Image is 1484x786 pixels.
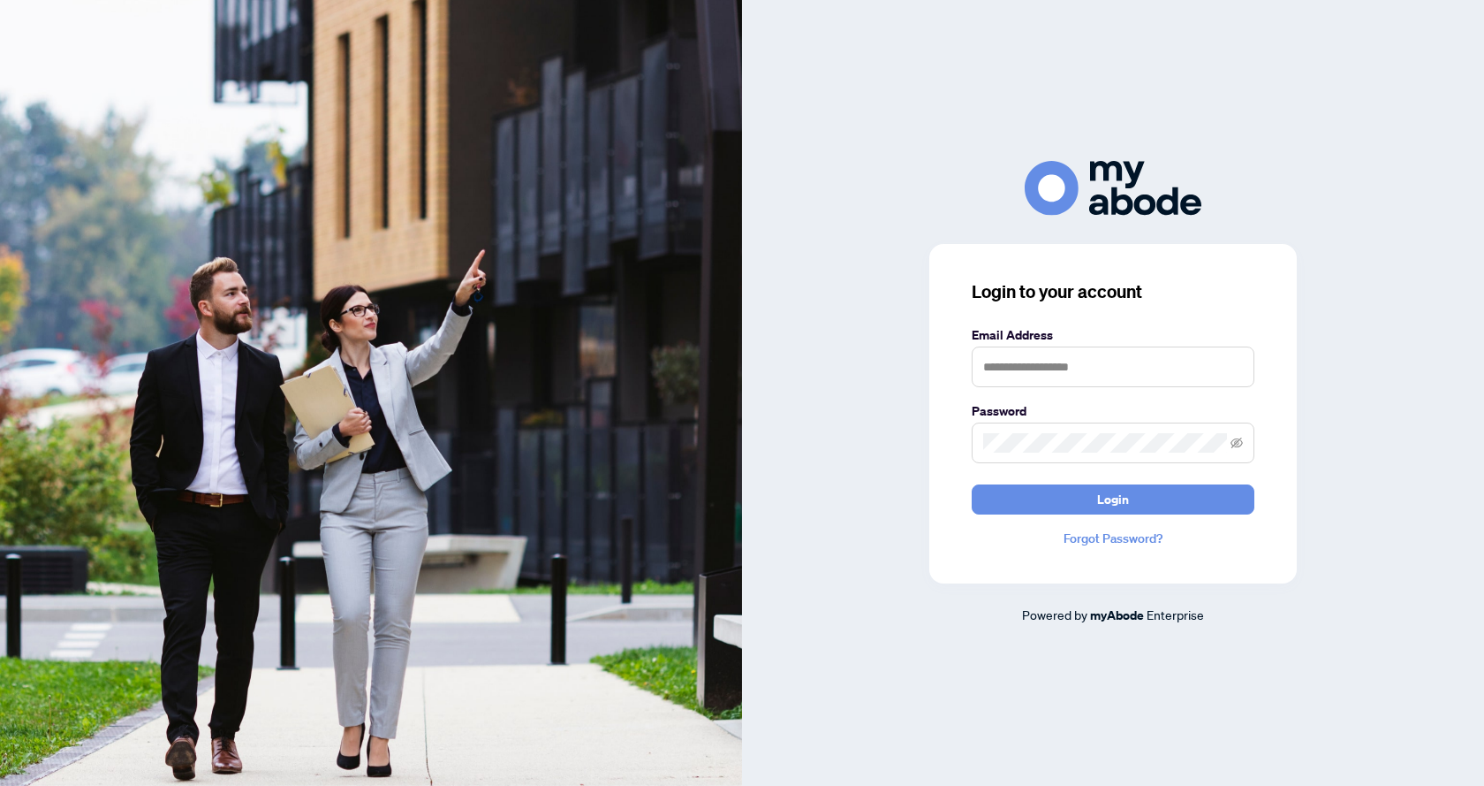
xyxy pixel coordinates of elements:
[1097,485,1129,514] span: Login
[1090,606,1144,625] a: myAbode
[972,485,1254,515] button: Login
[972,279,1254,304] h3: Login to your account
[972,529,1254,548] a: Forgot Password?
[1025,161,1201,215] img: ma-logo
[972,325,1254,345] label: Email Address
[1230,437,1243,449] span: eye-invisible
[972,401,1254,421] label: Password
[1022,607,1087,622] span: Powered by
[1147,607,1204,622] span: Enterprise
